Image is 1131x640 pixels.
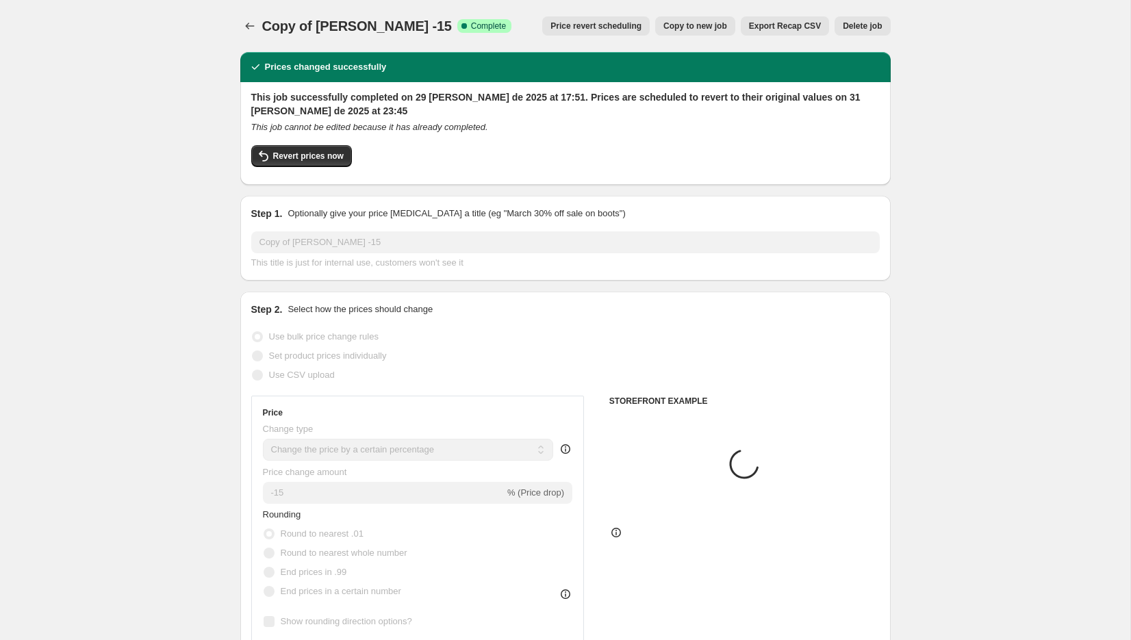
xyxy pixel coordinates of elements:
[281,567,347,577] span: End prices in .99
[263,407,283,418] h3: Price
[251,231,880,253] input: 30% off holiday sale
[507,487,564,498] span: % (Price drop)
[262,18,452,34] span: Copy of [PERSON_NAME] -15
[550,21,641,31] span: Price revert scheduling
[273,151,344,162] span: Revert prices now
[263,424,314,434] span: Change type
[655,16,735,36] button: Copy to new job
[251,90,880,118] h2: This job successfully completed on 29 [PERSON_NAME] de 2025 at 17:51. Prices are scheduled to rev...
[835,16,890,36] button: Delete job
[843,21,882,31] span: Delete job
[263,467,347,477] span: Price change amount
[281,616,412,626] span: Show rounding direction options?
[269,350,387,361] span: Set product prices individually
[559,442,572,456] div: help
[240,16,259,36] button: Price change jobs
[281,528,364,539] span: Round to nearest .01
[269,331,379,342] span: Use bulk price change rules
[251,145,352,167] button: Revert prices now
[288,207,625,220] p: Optionally give your price [MEDICAL_DATA] a title (eg "March 30% off sale on boots")
[251,207,283,220] h2: Step 1.
[251,303,283,316] h2: Step 2.
[281,586,401,596] span: End prices in a certain number
[749,21,821,31] span: Export Recap CSV
[251,257,463,268] span: This title is just for internal use, customers won't see it
[281,548,407,558] span: Round to nearest whole number
[609,396,880,407] h6: STOREFRONT EXAMPLE
[471,21,506,31] span: Complete
[288,303,433,316] p: Select how the prices should change
[269,370,335,380] span: Use CSV upload
[265,60,387,74] h2: Prices changed successfully
[251,122,488,132] i: This job cannot be edited because it has already completed.
[663,21,727,31] span: Copy to new job
[263,482,505,504] input: -15
[263,509,301,520] span: Rounding
[542,16,650,36] button: Price revert scheduling
[741,16,829,36] button: Export Recap CSV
